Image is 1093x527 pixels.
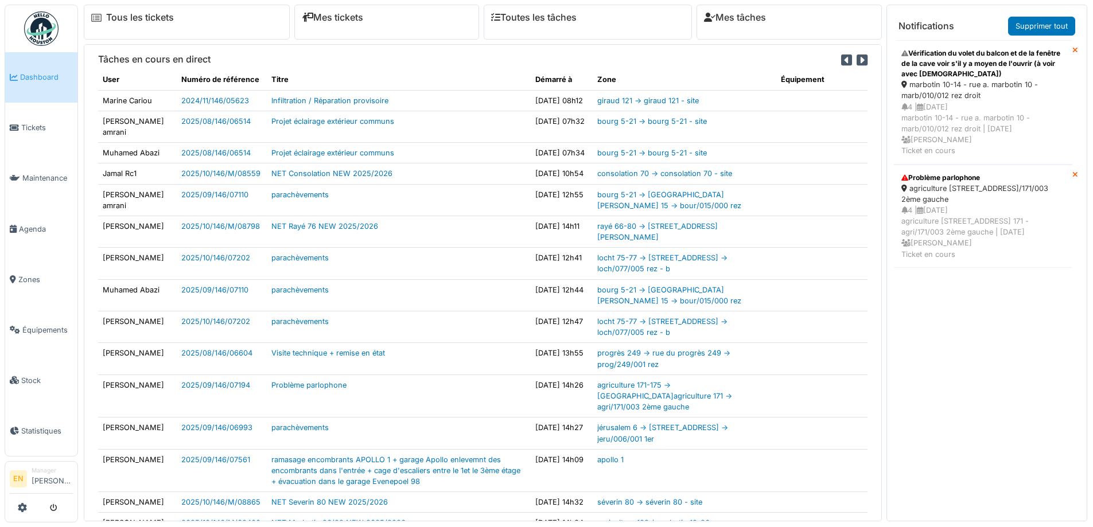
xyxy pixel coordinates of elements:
a: Toutes les tâches [491,12,577,23]
span: Statistiques [21,425,73,436]
a: NET Severin 80 NEW 2025/2026 [271,498,388,506]
span: Agenda [19,224,73,235]
td: [DATE] 08h12 [531,90,593,111]
a: agriculture 171-175 -> [GEOGRAPHIC_DATA]agriculture 171 -> agri/171/003 2ème gauche [597,381,732,411]
a: Vérification du volet du balcon et de la fenêtre de la cave voir s'il y a moyen de l'ouvrir (à vo... [894,40,1072,164]
td: [PERSON_NAME] [98,343,177,374]
a: séverin 80 -> séverin 80 - site [597,498,702,506]
a: Statistiques [5,405,77,456]
li: [PERSON_NAME] [32,466,73,491]
div: Manager [32,466,73,475]
td: [PERSON_NAME] [98,492,177,513]
a: Équipements [5,305,77,355]
a: consolation 70 -> consolation 70 - site [597,169,732,178]
span: Maintenance [22,173,73,184]
td: [DATE] 14h26 [531,374,593,417]
div: agriculture [STREET_ADDRESS]/171/003 2ème gauche [901,183,1065,205]
a: Dashboard [5,52,77,103]
a: 2025/10/146/M/08865 [181,498,260,506]
a: bourg 5-21 -> [GEOGRAPHIC_DATA][PERSON_NAME] 15 -> bour/015/000 rez [597,190,741,210]
a: parachèvements [271,253,329,262]
div: Vérification du volet du balcon et de la fenêtre de la cave voir s'il y a moyen de l'ouvrir (à vo... [901,48,1065,79]
th: Numéro de référence [177,69,267,90]
a: locht 75-77 -> [STREET_ADDRESS] -> loch/077/005 rez - b [597,253,728,273]
a: 2025/08/146/06514 [181,149,251,157]
td: [PERSON_NAME] [98,248,177,279]
td: [DATE] 12h44 [531,279,593,311]
td: [DATE] 14h27 [531,417,593,449]
td: [DATE] 12h41 [531,248,593,279]
a: 2025/10/146/M/08559 [181,169,260,178]
a: Projet éclairage extérieur communs [271,149,394,157]
li: EN [10,470,27,487]
a: apollo 1 [597,455,624,464]
a: parachèvements [271,423,329,432]
a: jérusalem 6 -> [STREET_ADDRESS] -> jeru/006/001 1er [597,423,728,443]
a: NET Rayé 76 NEW 2025/2026 [271,222,378,231]
th: Titre [267,69,531,90]
a: Infiltration / Réparation provisoire [271,96,388,105]
span: Tickets [21,122,73,133]
a: 2024/11/146/05623 [181,96,249,105]
a: locht 75-77 -> [STREET_ADDRESS] -> loch/077/005 rez - b [597,317,728,337]
a: 2025/10/146/07202 [181,317,250,326]
a: 2025/10/146/07202 [181,253,250,262]
a: 2025/10/146/M/08400 [181,518,260,527]
h6: Tâches en cours en direct [98,54,211,65]
th: Zone [593,69,776,90]
span: Équipements [22,325,73,335]
a: 2025/09/146/07194 [181,381,250,389]
a: EN Manager[PERSON_NAME] [10,466,73,494]
h6: Notifications [898,21,954,32]
a: Tous les tickets [106,12,174,23]
td: [DATE] 13h55 [531,343,593,374]
a: 2025/09/146/06993 [181,423,252,432]
a: ramasage encombrants APOLLO 1 + garage Apollo enlevemnt des encombrants dans l'entrée + cage d'es... [271,455,520,486]
a: Agenda [5,204,77,254]
a: Zones [5,254,77,305]
th: Équipement [776,69,868,90]
td: Marine Cariou [98,90,177,111]
img: Badge_color-CXgf-gQk.svg [24,11,59,46]
a: Mes tâches [704,12,766,23]
div: 4 | [DATE] agriculture [STREET_ADDRESS] 171 - agri/171/003 2ème gauche | [DATE] [PERSON_NAME] Tic... [901,205,1065,260]
a: Mes tickets [302,12,363,23]
th: Démarré à [531,69,593,90]
span: translation missing: fr.shared.user [103,75,119,84]
a: parachèvements [271,286,329,294]
a: Problème parlophone [271,381,347,389]
td: [PERSON_NAME] [98,311,177,343]
td: Muhamed Abazi [98,143,177,163]
td: Jamal Rc1 [98,163,177,184]
a: Maintenance [5,153,77,204]
td: [DATE] 14h09 [531,449,593,492]
td: [DATE] 07h32 [531,111,593,142]
div: 4 | [DATE] marbotin 10-14 - rue a. marbotin 10 - marb/010/012 rez droit | [DATE] [PERSON_NAME] Ti... [901,102,1065,157]
td: [DATE] 12h47 [531,311,593,343]
a: 2025/08/146/06514 [181,117,251,126]
a: Problème parlophone agriculture [STREET_ADDRESS]/171/003 2ème gauche 4 |[DATE]agriculture [STREET... [894,165,1072,268]
a: 2025/10/146/M/08798 [181,222,260,231]
a: Projet éclairage extérieur communs [271,117,394,126]
td: [PERSON_NAME] amrani [98,184,177,216]
a: NET Marbotin 26/28 NEW 2025/2026 [271,518,406,527]
a: Supprimer tout [1008,17,1075,36]
td: [PERSON_NAME] [98,374,177,417]
div: Problème parlophone [901,173,1065,183]
a: giraud 121 -> giraud 121 - site [597,96,699,105]
td: [PERSON_NAME] amrani [98,111,177,142]
a: parachèvements [271,190,329,199]
a: bourg 5-21 -> bourg 5-21 - site [597,149,707,157]
a: 2025/09/146/07110 [181,286,248,294]
span: Dashboard [20,72,73,83]
a: NET Consolation NEW 2025/2026 [271,169,392,178]
a: bourg 5-21 -> [GEOGRAPHIC_DATA][PERSON_NAME] 15 -> bour/015/000 rez [597,286,741,305]
a: Tickets [5,103,77,153]
td: [PERSON_NAME] [98,417,177,449]
td: [DATE] 10h54 [531,163,593,184]
td: [PERSON_NAME] [98,216,177,247]
a: Stock [5,355,77,405]
td: [DATE] 12h55 [531,184,593,216]
a: Visite technique + remise en état [271,349,385,357]
span: Zones [18,274,73,285]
